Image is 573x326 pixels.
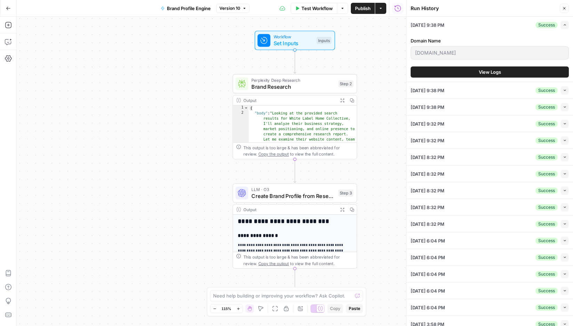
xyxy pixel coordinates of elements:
span: Brand Profile Engine [167,5,211,12]
span: [DATE] 6:04 PM [411,237,445,244]
div: Success [535,288,558,294]
button: Publish [351,3,375,14]
span: [DATE] 9:38 PM [411,87,444,94]
span: Copy the output [258,152,289,157]
span: [DATE] 9:38 PM [411,104,444,111]
span: Toggle code folding, rows 1 through 3 [244,105,248,111]
input: jademillsestates.com [415,49,564,56]
div: 1 [233,105,249,111]
button: Copy [327,304,343,313]
span: [DATE] 8:32 PM [411,221,444,228]
span: Publish [355,5,371,12]
span: Copy the output [258,261,289,266]
span: [DATE] 8:32 PM [411,154,444,161]
div: Inputs [316,37,331,44]
span: [DATE] 6:04 PM [411,304,445,311]
span: Copy [330,305,340,312]
span: [DATE] 9:38 PM [411,22,444,29]
div: Output [243,206,335,213]
span: [DATE] 8:32 PM [411,170,444,177]
span: [DATE] 6:04 PM [411,254,445,261]
span: Brand Research [251,82,335,90]
span: [DATE] 8:32 PM [411,187,444,194]
span: LLM · O3 [251,186,335,192]
div: Success [535,104,558,110]
div: Success [535,154,558,160]
span: Version 10 [219,5,240,11]
div: Step 2 [338,80,354,87]
div: WorkflowSet InputsInputs [233,31,357,50]
label: Domain Name [411,37,569,44]
div: Perplexity Deep ResearchBrand ResearchStep 2Output{ "body":"Looking at the provided search result... [233,74,357,159]
span: [DATE] 9:32 PM [411,120,444,127]
div: Success [535,121,558,127]
div: Output [243,97,335,103]
div: Success [535,87,558,94]
span: [DATE] 9:32 PM [411,137,444,144]
span: Set Inputs [274,39,313,47]
div: Success [535,254,558,261]
div: Success [535,171,558,177]
div: Success [535,204,558,210]
div: This output is too large & has been abbreviated for review. to view the full content. [243,144,353,157]
span: View Logs [479,69,501,75]
span: 115% [221,306,231,311]
div: Success [535,304,558,311]
div: Success [535,238,558,244]
span: Test Workflow [301,5,333,12]
span: [DATE] 6:04 PM [411,271,445,278]
span: [DATE] 8:32 PM [411,204,444,211]
button: Test Workflow [291,3,337,14]
button: Brand Profile Engine [156,3,215,14]
div: Success [535,22,558,28]
div: This output is too large & has been abbreviated for review. to view the full content. [243,254,353,267]
span: Workflow [274,33,313,40]
g: Edge from step_2 to step_3 [294,159,296,183]
span: Perplexity Deep Research [251,77,335,83]
g: Edge from start to step_2 [294,50,296,73]
div: Success [535,137,558,144]
span: [DATE] 6:04 PM [411,287,445,294]
button: Paste [346,304,363,313]
div: Step 3 [338,189,354,197]
button: Version 10 [216,4,250,13]
g: Edge from step_3 to end [294,269,296,292]
div: Success [535,271,558,277]
span: Create Brand Profile from Research [251,192,335,200]
span: Paste [349,305,360,312]
button: View Logs [411,66,569,78]
div: Success [535,188,558,194]
div: Success [535,221,558,227]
